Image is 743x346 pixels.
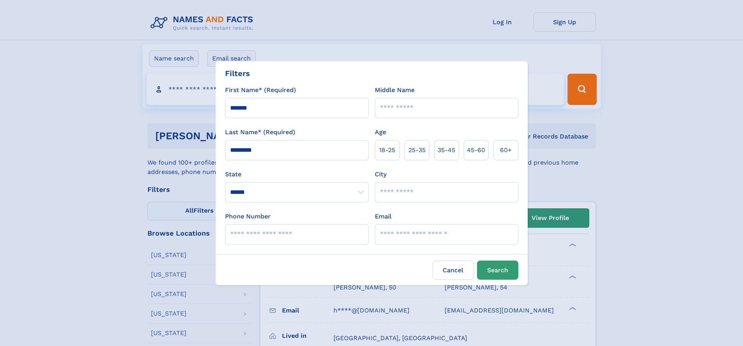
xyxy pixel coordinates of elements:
[467,145,485,155] span: 45‑60
[225,212,271,221] label: Phone Number
[225,170,369,179] label: State
[375,170,387,179] label: City
[375,85,415,95] label: Middle Name
[408,145,426,155] span: 25‑35
[500,145,512,155] span: 60+
[379,145,395,155] span: 18‑25
[438,145,455,155] span: 35‑45
[433,261,474,280] label: Cancel
[477,261,518,280] button: Search
[375,212,392,221] label: Email
[225,128,295,137] label: Last Name* (Required)
[375,128,386,137] label: Age
[225,67,250,79] div: Filters
[225,85,296,95] label: First Name* (Required)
